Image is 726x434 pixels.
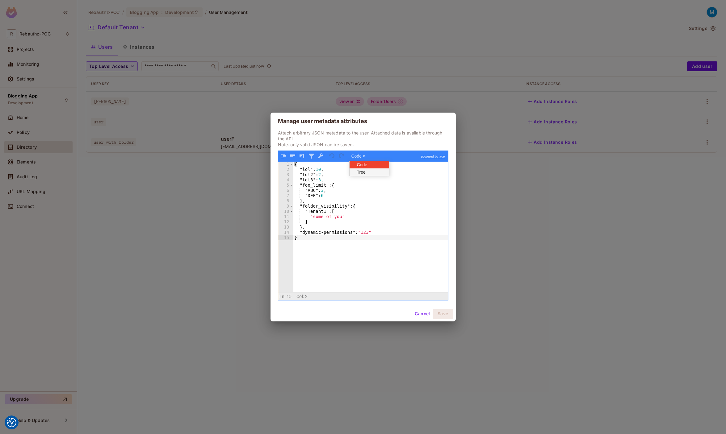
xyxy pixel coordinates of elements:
div: 1 [278,162,293,167]
button: Tree [350,168,389,176]
div: Tree [350,168,387,176]
img: Revisit consent button [7,418,16,427]
div: 5 [278,183,293,188]
button: Sort contents [298,152,306,160]
span: 15 [287,294,292,299]
div: 7 [278,193,293,198]
div: 12 [278,219,293,225]
button: Consent Preferences [7,418,16,427]
div: 2 [278,167,293,172]
button: Filter, sort, or transform contents [307,152,315,160]
p: Attach arbitrary JSON metadata to the user. Attached data is available through the API. Note: onl... [278,130,448,147]
button: Undo last action (Ctrl+Z) [328,152,336,160]
h2: Manage user metadata attributes [271,113,456,130]
button: Redo (Ctrl+Shift+Z) [338,152,346,160]
div: 13 [278,225,293,230]
button: Repair JSON: fix quotes and escape characters, remove comments and JSONP notation, turn JavaScrip... [317,152,325,160]
div: 4 [278,177,293,183]
span: Col: [296,294,304,299]
div: Code [350,161,387,168]
button: Compact JSON data, remove all whitespaces (Ctrl+Shift+I) [289,152,297,160]
button: Format JSON data, with proper indentation and line feeds (Ctrl+I) [279,152,287,160]
a: powered by ace [418,151,448,162]
div: 10 [278,209,293,214]
div: 6 [278,188,293,193]
button: Cancel [412,309,432,319]
div: 15 [278,235,293,240]
div: 9 [278,204,293,209]
span: 2 [305,294,308,299]
span: Ln: [279,294,285,299]
button: Save [433,309,453,319]
div: 14 [278,230,293,235]
div: 11 [278,214,293,219]
div: 8 [278,198,293,204]
button: Code [350,161,389,168]
div: 3 [278,172,293,177]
